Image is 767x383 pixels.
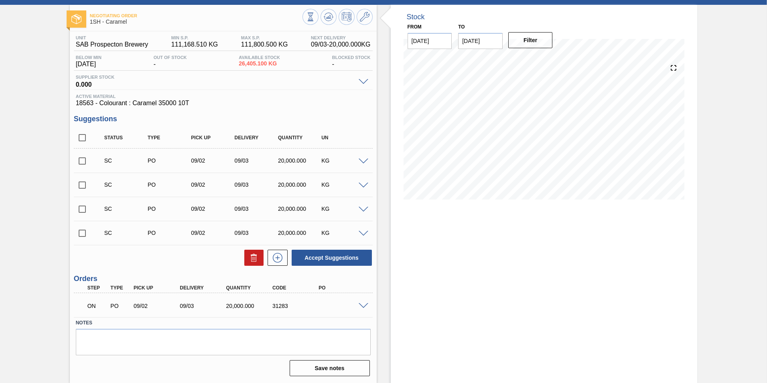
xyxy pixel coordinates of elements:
[85,297,110,315] div: Negotiating Order
[264,250,288,266] div: New suggestion
[76,79,355,88] span: 0.000
[319,157,368,164] div: KG
[458,24,465,30] label: to
[76,94,371,99] span: Active Material
[407,13,425,21] div: Stock
[233,135,281,141] div: Delivery
[330,55,373,68] div: -
[276,230,325,236] div: 20,000.000
[102,230,151,236] div: Suggestion Created
[102,157,151,164] div: Suggestion Created
[276,135,325,141] div: Quantity
[233,206,281,212] div: 09/03/2025
[74,115,373,123] h3: Suggestions
[108,285,132,291] div: Type
[292,250,372,266] button: Accept Suggestions
[319,135,368,141] div: UN
[270,285,322,291] div: Code
[189,135,237,141] div: Pick up
[357,9,373,25] button: Go to Master Data / General
[290,360,370,376] button: Save notes
[102,206,151,212] div: Suggestion Created
[311,41,371,48] span: 09/03 - 20,000.000 KG
[132,303,183,309] div: 09/02/2025
[319,230,368,236] div: KG
[302,9,319,25] button: Stocks Overview
[288,249,373,267] div: Accept Suggestions
[240,250,264,266] div: Delete Suggestions
[76,100,371,107] span: 18563 - Colourant : Caramel 35000 10T
[239,55,280,60] span: Available Stock
[152,55,189,68] div: -
[76,35,148,40] span: Unit
[408,24,422,30] label: From
[178,303,229,309] div: 09/03/2025
[339,9,355,25] button: Schedule Inventory
[85,285,110,291] div: Step
[241,35,288,40] span: MAX S.P.
[233,157,281,164] div: 09/03/2025
[76,61,101,68] span: [DATE]
[146,181,194,188] div: Purchase order
[458,33,503,49] input: mm/dd/yyyy
[317,285,368,291] div: PO
[408,33,452,49] input: mm/dd/yyyy
[276,206,325,212] div: 20,000.000
[71,14,81,24] img: Ícone
[154,55,187,60] span: Out Of Stock
[332,55,371,60] span: Blocked Stock
[276,181,325,188] div: 20,000.000
[508,32,553,48] button: Filter
[76,317,371,329] label: Notes
[108,303,132,309] div: Purchase order
[76,75,355,79] span: Supplier Stock
[189,230,237,236] div: 09/02/2025
[276,157,325,164] div: 20,000.000
[74,275,373,283] h3: Orders
[90,19,302,25] span: 1SH - Caramel
[87,303,108,309] p: ON
[90,13,302,18] span: Negotiating Order
[76,55,101,60] span: Below Min
[171,41,218,48] span: 111,168.510 KG
[239,61,280,67] span: 26,405.100 KG
[233,230,281,236] div: 09/03/2025
[270,303,322,309] div: 31283
[321,9,337,25] button: Update Chart
[224,285,276,291] div: Quantity
[146,157,194,164] div: Purchase order
[233,181,281,188] div: 09/03/2025
[319,206,368,212] div: KG
[241,41,288,48] span: 111,800.500 KG
[102,135,151,141] div: Status
[132,285,183,291] div: Pick up
[319,181,368,188] div: KG
[189,157,237,164] div: 09/02/2025
[189,206,237,212] div: 09/02/2025
[146,135,194,141] div: Type
[102,181,151,188] div: Suggestion Created
[224,303,276,309] div: 20,000.000
[311,35,371,40] span: Next Delivery
[171,35,218,40] span: MIN S.P.
[146,206,194,212] div: Purchase order
[146,230,194,236] div: Purchase order
[76,41,148,48] span: SAB Prospecton Brewery
[178,285,229,291] div: Delivery
[189,181,237,188] div: 09/02/2025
